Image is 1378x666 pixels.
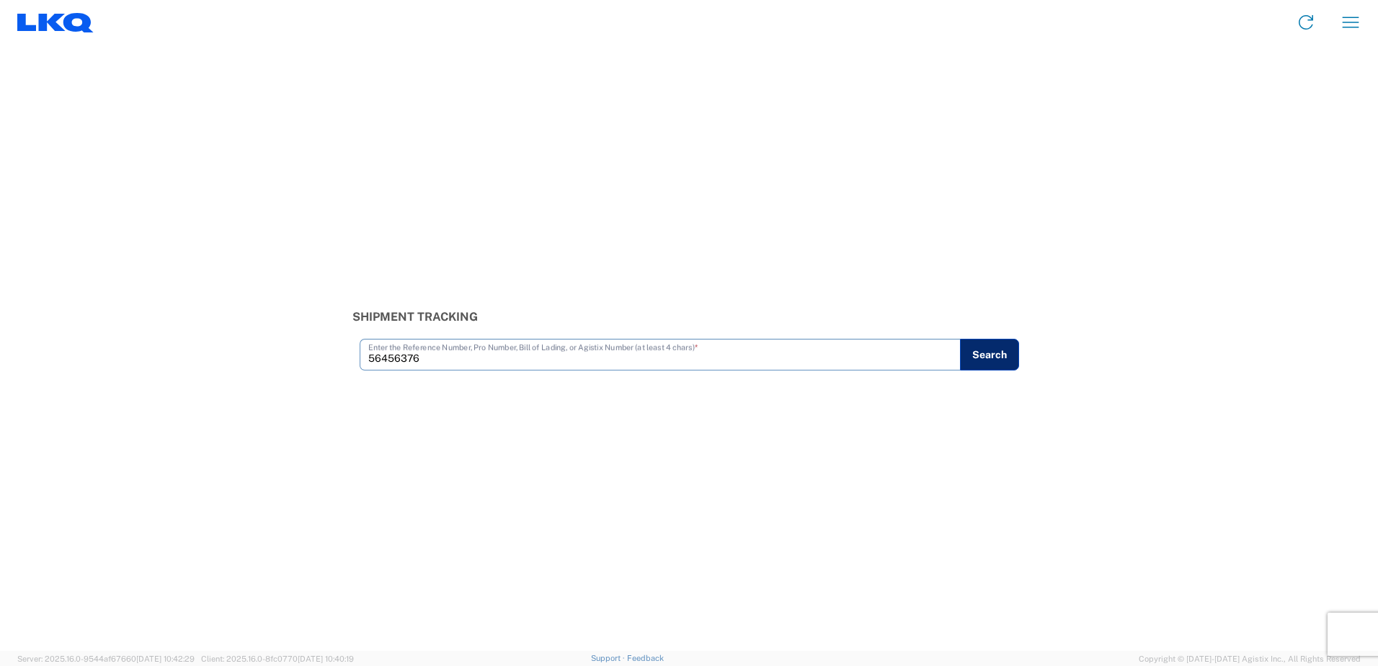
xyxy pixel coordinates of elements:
[136,654,195,663] span: [DATE] 10:42:29
[960,339,1019,370] button: Search
[627,654,664,662] a: Feedback
[591,654,627,662] a: Support
[17,654,195,663] span: Server: 2025.16.0-9544af67660
[352,310,1026,324] h3: Shipment Tracking
[1139,652,1361,665] span: Copyright © [DATE]-[DATE] Agistix Inc., All Rights Reserved
[201,654,354,663] span: Client: 2025.16.0-8fc0770
[298,654,354,663] span: [DATE] 10:40:19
